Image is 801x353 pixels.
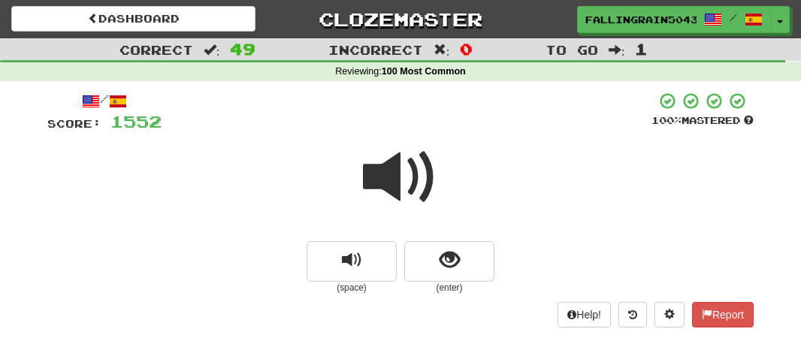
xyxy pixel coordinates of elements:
[692,302,754,327] button: Report
[98,12,180,25] font: Dashboard
[404,282,494,294] small: (enter)
[460,40,473,58] span: 0
[382,66,466,77] strong: 100 Most Common
[110,112,162,131] span: 1552
[730,12,737,23] span: /
[278,6,522,32] a: Clozemaster
[47,92,162,110] div: /
[328,42,423,57] span: Incorrect
[651,114,682,126] span: 100 %
[618,302,647,327] button: Round history (alt+y)
[609,44,625,56] span: :
[635,40,648,58] span: 1
[546,42,598,57] span: To go
[577,6,771,33] a: FallingRain5043 /
[307,282,397,294] small: (space)
[404,241,494,282] button: show sentence
[47,117,101,130] span: Score:
[434,44,450,56] span: :
[307,241,397,282] button: replay audio
[651,114,754,128] div: Mastered
[558,302,611,327] button: Help!
[11,6,255,32] a: Dashboard
[204,44,220,56] span: :
[585,13,697,26] span: FallingRain5043
[119,42,193,57] span: Correct
[230,40,255,58] span: 49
